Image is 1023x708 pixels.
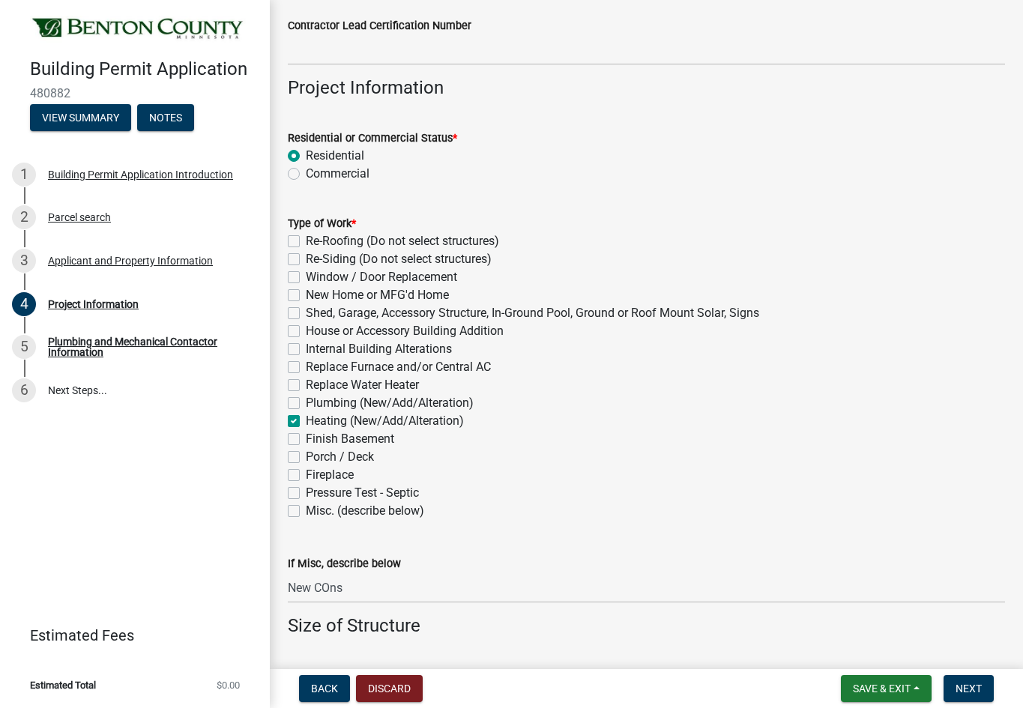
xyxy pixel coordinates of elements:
label: New Home or MFG'd Home [306,286,449,304]
span: Next [956,683,982,695]
label: If Misc, describe below [288,559,401,569]
label: House or Accessory Building Addition [306,322,504,340]
label: Porch / Deck [306,448,374,466]
div: 1 [12,163,36,187]
button: Save & Exit [841,675,932,702]
span: Estimated Total [30,680,96,690]
button: Discard [356,675,423,702]
div: 5 [12,335,36,359]
label: Plumbing (New/Add/Alteration) [306,394,474,412]
button: Back [299,675,350,702]
span: Back [311,683,338,695]
h4: Project Information [288,77,1005,99]
label: Type of Work [288,219,356,229]
img: Benton County, Minnesota [30,16,246,43]
label: Replace Furnace and/or Central AC [306,358,491,376]
label: Re-Siding (Do not select structures) [306,250,492,268]
div: Building Permit Application Introduction [48,169,233,180]
div: 2 [12,205,36,229]
button: Notes [137,104,194,131]
label: Heating (New/Add/Alteration) [306,412,464,430]
label: Shed, Garage, Accessory Structure, In-Ground Pool, Ground or Roof Mount Solar, Signs [306,304,759,322]
label: Internal Building Alterations [306,340,452,358]
span: Save & Exit [853,683,911,695]
h4: Building Permit Application [30,58,258,80]
label: Residential [306,147,364,165]
div: Plumbing and Mechanical Contactor Information [48,336,246,357]
a: Estimated Fees [12,620,246,650]
label: Pressure Test - Septic [306,484,419,502]
label: Misc. (describe below) [306,502,424,520]
span: 480882 [30,86,240,100]
div: Applicant and Property Information [48,255,213,266]
label: Re-Roofing (Do not select structures) [306,232,499,250]
label: Commercial [306,165,369,183]
h4: Size of Structure [288,615,1005,637]
div: 4 [12,292,36,316]
span: $0.00 [217,680,240,690]
label: Fireplace [306,466,354,484]
div: 3 [12,249,36,273]
wm-modal-confirm: Summary [30,112,131,124]
div: 6 [12,378,36,402]
label: Contractor Lead Certification Number [288,21,471,31]
wm-modal-confirm: Notes [137,112,194,124]
label: Finish Basement [306,430,394,448]
label: Replace Water Heater [306,376,419,394]
div: Parcel search [48,212,111,223]
label: Residential or Commercial Status [288,133,457,144]
button: Next [944,675,994,702]
label: Window / Door Replacement [306,268,457,286]
div: Project Information [48,299,139,309]
button: View Summary [30,104,131,131]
